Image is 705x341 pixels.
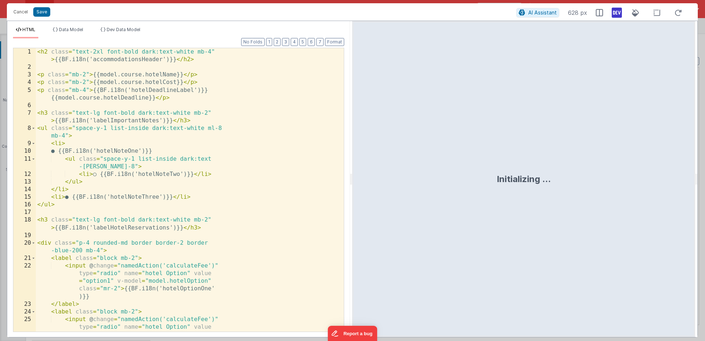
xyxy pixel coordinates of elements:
[13,125,36,140] div: 8
[22,27,35,32] span: HTML
[107,27,140,32] span: Dev Data Model
[291,38,298,46] button: 4
[59,27,83,32] span: Data Model
[13,79,36,86] div: 4
[13,216,36,231] div: 18
[516,8,559,17] button: AI Assistant
[13,193,36,201] div: 15
[13,71,36,79] div: 3
[13,155,36,170] div: 11
[282,38,289,46] button: 3
[13,109,36,125] div: 7
[13,209,36,216] div: 17
[328,326,377,341] iframe: Marker.io feedback button
[13,254,36,262] div: 21
[13,170,36,178] div: 12
[13,232,36,239] div: 19
[299,38,306,46] button: 5
[497,173,551,185] div: Initializing ...
[13,102,36,109] div: 6
[308,38,315,46] button: 6
[13,308,36,316] div: 24
[325,38,344,46] button: Format
[33,7,50,17] button: Save
[13,186,36,193] div: 14
[13,140,36,147] div: 9
[10,7,31,17] button: Cancel
[528,9,557,16] span: AI Assistant
[13,48,36,63] div: 1
[266,38,272,46] button: 1
[13,239,36,254] div: 20
[13,63,36,71] div: 2
[13,147,36,155] div: 10
[241,38,265,46] button: No Folds
[568,8,587,17] span: 628 px
[13,262,36,300] div: 22
[274,38,281,46] button: 2
[316,38,324,46] button: 7
[13,178,36,186] div: 13
[13,201,36,209] div: 16
[13,300,36,308] div: 23
[13,87,36,102] div: 5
